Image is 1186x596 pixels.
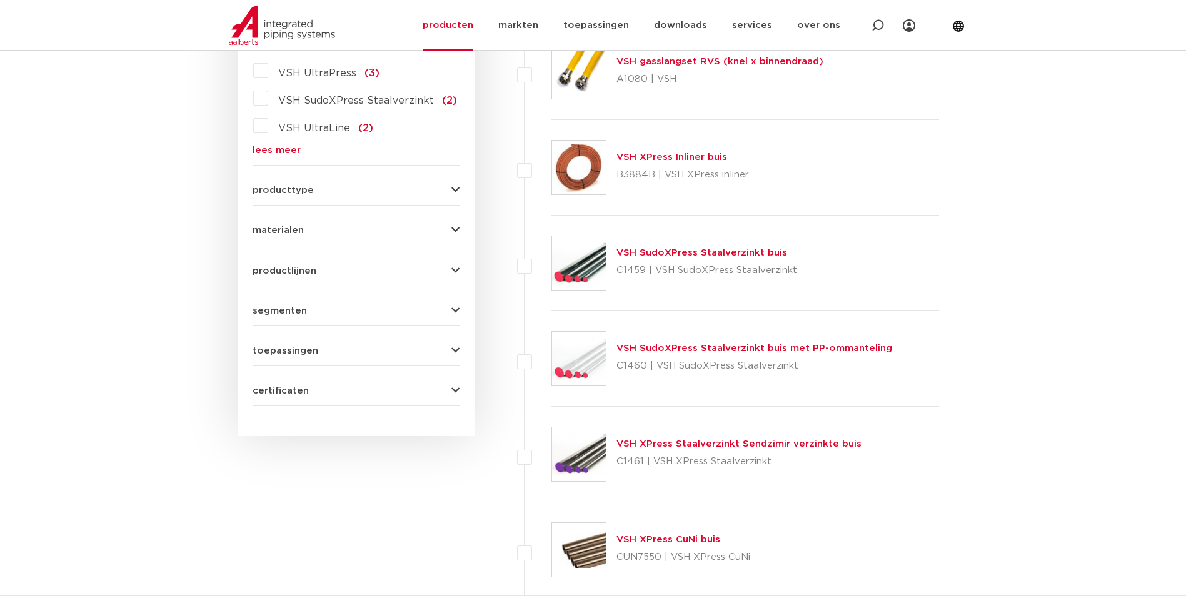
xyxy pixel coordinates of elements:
p: CUN7550 | VSH XPress CuNi [616,547,750,567]
span: VSH UltraLine [278,123,350,133]
p: C1460 | VSH SudoXPress Staalverzinkt [616,356,892,376]
button: productlijnen [253,266,460,276]
img: Thumbnail for VSH SudoXPress Staalverzinkt buis [552,236,606,290]
a: VSH XPress Inliner buis [616,152,727,162]
a: VSH XPress Staalverzinkt Sendzimir verzinkte buis [616,439,862,449]
a: VSH gasslangset RVS (knel x binnendraad) [616,57,823,66]
button: segmenten [253,306,460,315]
span: certificaten [253,386,309,395]
span: materialen [253,226,304,235]
img: Thumbnail for VSH SudoXPress Staalverzinkt buis met PP-ommanteling [552,332,606,385]
p: C1459 | VSH SudoXPress Staalverzinkt [616,261,797,281]
button: certificaten [253,386,460,395]
button: producttype [253,186,460,195]
span: (3) [364,68,379,78]
span: (2) [442,96,457,106]
span: segmenten [253,306,307,315]
p: B3884B | VSH XPress inliner [616,165,749,185]
img: Thumbnail for VSH gasslangset RVS (knel x binnendraad) [552,45,606,99]
p: C1461 | VSH XPress Staalverzinkt [616,452,862,472]
a: VSH XPress CuNi buis [616,535,720,544]
span: (2) [358,123,373,133]
span: toepassingen [253,346,318,355]
a: VSH SudoXPress Staalverzinkt buis met PP-ommanteling [616,344,892,353]
a: lees meer [253,146,460,155]
img: Thumbnail for VSH XPress Staalverzinkt Sendzimir verzinkte buis [552,427,606,481]
span: VSH UltraPress [278,68,356,78]
span: VSH SudoXPress Staalverzinkt [278,96,434,106]
button: toepassingen [253,346,460,355]
img: Thumbnail for VSH XPress CuNi buis [552,523,606,577]
span: producttype [253,186,314,195]
button: materialen [253,226,460,235]
span: productlijnen [253,266,316,276]
img: Thumbnail for VSH XPress Inliner buis [552,141,606,194]
p: A1080 | VSH [616,69,823,89]
a: VSH SudoXPress Staalverzinkt buis [616,248,787,257]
